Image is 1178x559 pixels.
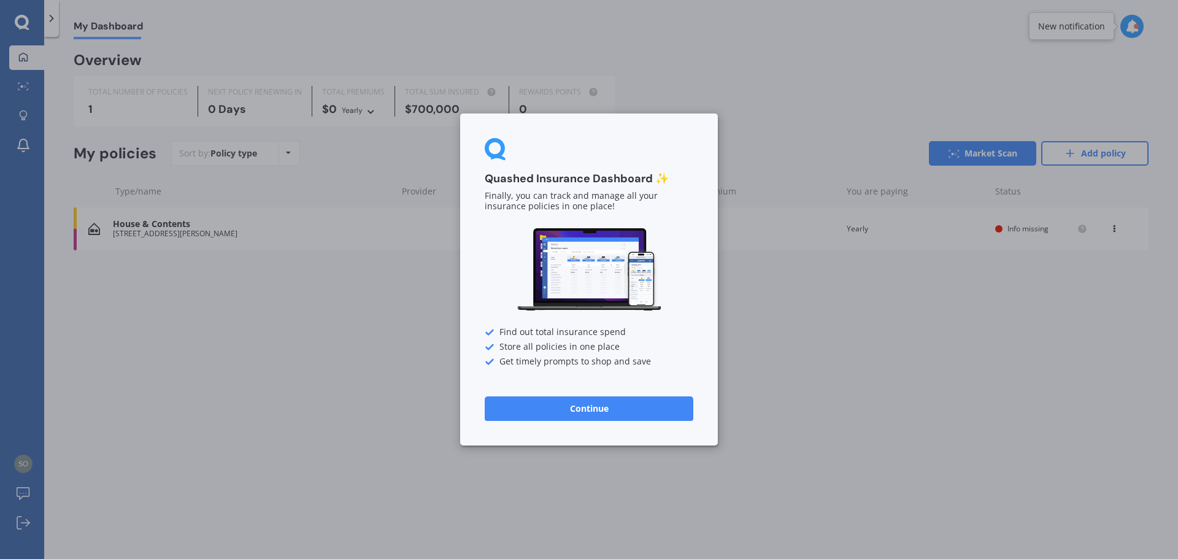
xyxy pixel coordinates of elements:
[485,328,693,337] div: Find out total insurance spend
[515,226,663,313] img: Dashboard
[485,172,693,186] h3: Quashed Insurance Dashboard ✨
[485,191,693,212] p: Finally, you can track and manage all your insurance policies in one place!
[485,342,693,352] div: Store all policies in one place
[485,357,693,367] div: Get timely prompts to shop and save
[485,396,693,421] button: Continue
